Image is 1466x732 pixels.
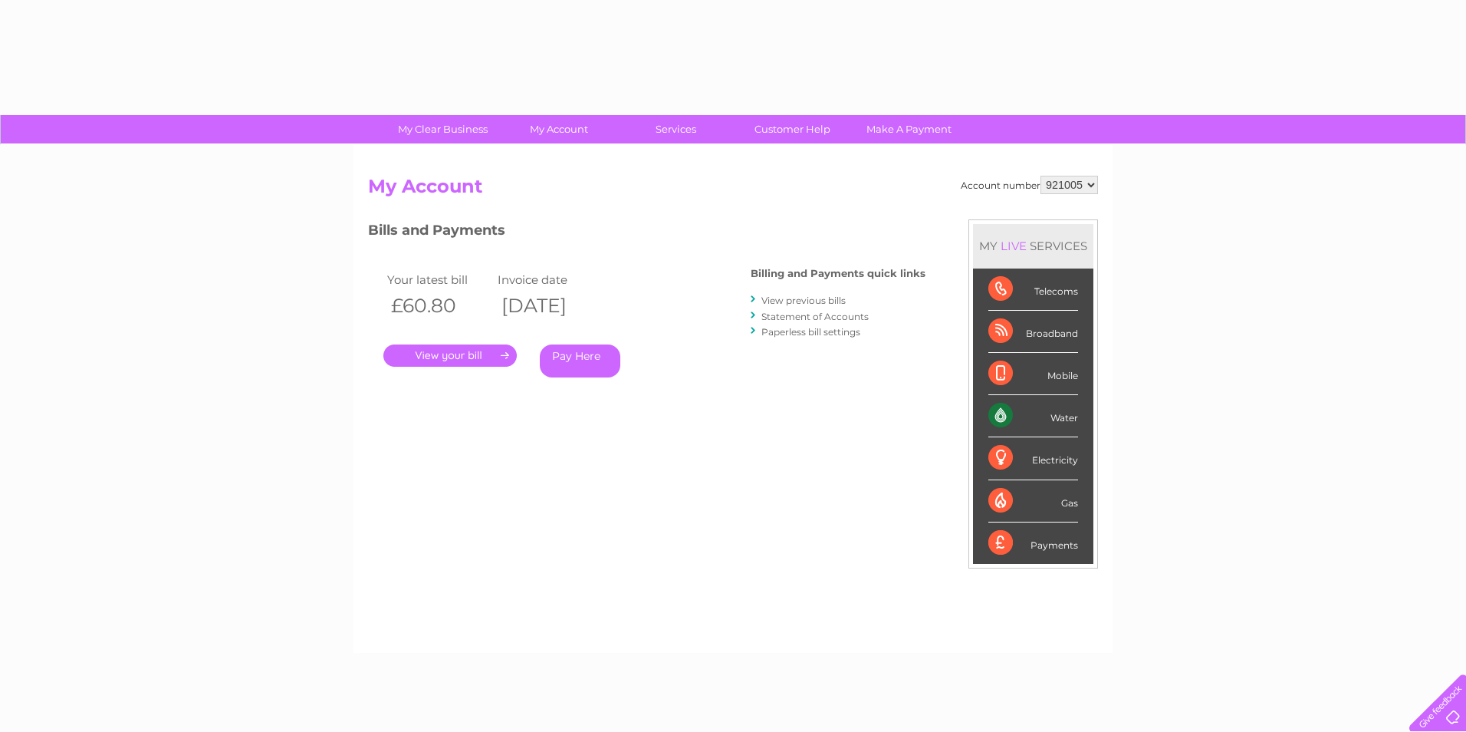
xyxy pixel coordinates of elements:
td: Your latest bill [383,269,494,290]
h3: Bills and Payments [368,219,925,246]
div: MY SERVICES [973,224,1093,268]
h2: My Account [368,176,1098,205]
div: Payments [988,523,1078,564]
th: [DATE] [494,290,604,321]
div: LIVE [998,239,1030,253]
a: My Clear Business [380,115,506,143]
a: Services [613,115,739,143]
th: £60.80 [383,290,494,321]
a: Make A Payment [846,115,972,143]
a: Customer Help [729,115,856,143]
div: Water [988,395,1078,437]
div: Account number [961,176,1098,194]
a: View previous bills [761,295,846,306]
a: Statement of Accounts [761,311,869,322]
a: My Account [496,115,623,143]
a: Pay Here [540,345,620,378]
div: Electricity [988,437,1078,480]
div: Telecoms [988,269,1078,311]
a: Paperless bill settings [761,326,860,338]
div: Gas [988,480,1078,523]
a: . [383,345,517,367]
td: Invoice date [494,269,604,290]
div: Mobile [988,353,1078,395]
div: Broadband [988,311,1078,353]
h4: Billing and Payments quick links [751,268,925,279]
